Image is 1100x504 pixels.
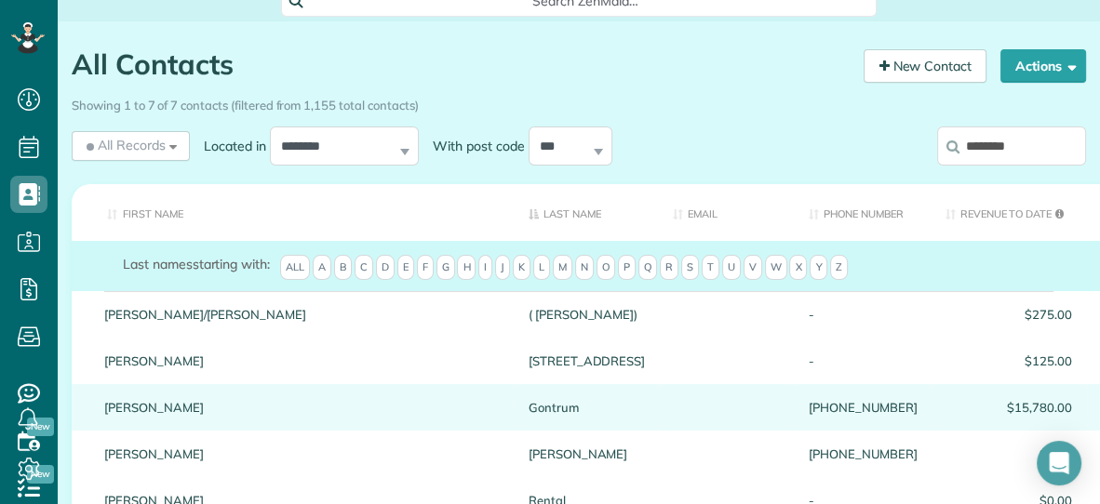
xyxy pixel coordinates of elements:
[123,255,270,273] label: starting with:
[513,255,530,281] span: K
[765,255,787,281] span: W
[575,255,594,281] span: N
[397,255,414,281] span: E
[864,49,986,83] a: New Contact
[104,447,501,460] a: [PERSON_NAME]
[618,255,636,281] span: P
[436,255,455,281] span: G
[1037,441,1081,485] div: Open Intercom Messenger
[1000,49,1086,83] button: Actions
[123,256,193,272] span: Last names
[533,255,550,281] span: L
[419,137,529,155] label: With post code
[946,354,1072,367] span: $125.00
[529,354,645,367] a: [STREET_ADDRESS]
[946,308,1072,321] span: $275.00
[417,255,434,281] span: F
[946,401,1072,414] span: $15,780.00
[795,431,931,477] div: [PHONE_NUMBER]
[795,338,931,384] div: -
[478,255,492,281] span: I
[932,184,1086,241] th: Revenue to Date: activate to sort column ascending
[810,255,827,281] span: Y
[744,255,762,281] span: V
[72,89,1086,114] div: Showing 1 to 7 of 7 contacts (filtered from 1,155 total contacts)
[334,255,352,281] span: B
[529,401,645,414] a: Gontrum
[83,136,166,154] span: All Records
[376,255,395,281] span: D
[313,255,331,281] span: A
[789,255,807,281] span: X
[660,255,678,281] span: R
[104,354,501,367] a: [PERSON_NAME]
[529,308,645,321] a: ( [PERSON_NAME])
[72,49,850,80] h1: All Contacts
[104,401,501,414] a: [PERSON_NAME]
[830,255,848,281] span: Z
[104,308,501,321] a: [PERSON_NAME]/[PERSON_NAME]
[795,291,931,338] div: -
[355,255,373,281] span: C
[659,184,795,241] th: Email: activate to sort column ascending
[681,255,699,281] span: S
[702,255,719,281] span: T
[280,255,310,281] span: All
[190,137,270,155] label: Located in
[553,255,572,281] span: M
[722,255,741,281] span: U
[515,184,659,241] th: Last Name: activate to sort column descending
[946,447,1072,460] span: $0.00
[795,384,931,431] div: [PHONE_NUMBER]
[638,255,657,281] span: Q
[795,184,931,241] th: Phone number: activate to sort column ascending
[597,255,615,281] span: O
[495,255,510,281] span: J
[72,184,515,241] th: First Name: activate to sort column ascending
[529,447,645,460] a: [PERSON_NAME]
[457,255,476,281] span: H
